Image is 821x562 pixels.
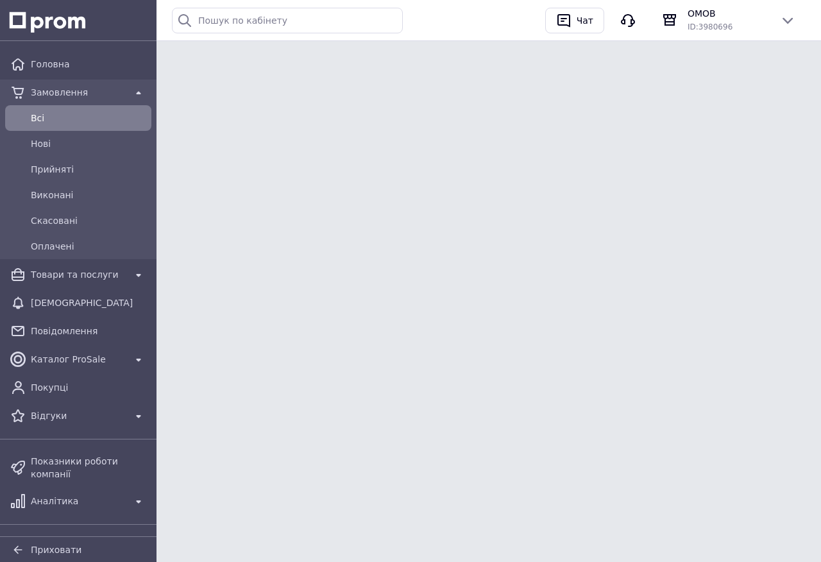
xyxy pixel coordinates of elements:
[31,495,126,507] span: Аналітика
[31,189,146,201] span: Виконані
[31,240,146,253] span: Оплачені
[31,325,146,337] span: Повідомлення
[574,11,596,30] div: Чат
[31,58,146,71] span: Головна
[31,545,81,555] span: Приховати
[545,8,604,33] button: Чат
[688,7,770,20] span: ОМОВ
[31,86,126,99] span: Замовлення
[31,353,126,366] span: Каталог ProSale
[31,163,146,176] span: Прийняті
[31,455,146,481] span: Показники роботи компанії
[31,112,146,124] span: Всi
[31,214,146,227] span: Скасовані
[172,8,403,33] input: Пошук по кабінету
[31,268,126,281] span: Товари та послуги
[31,381,146,394] span: Покупці
[31,137,146,150] span: Нові
[688,22,732,31] span: ID: 3980696
[31,409,126,422] span: Відгуки
[31,296,146,309] span: [DEMOGRAPHIC_DATA]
